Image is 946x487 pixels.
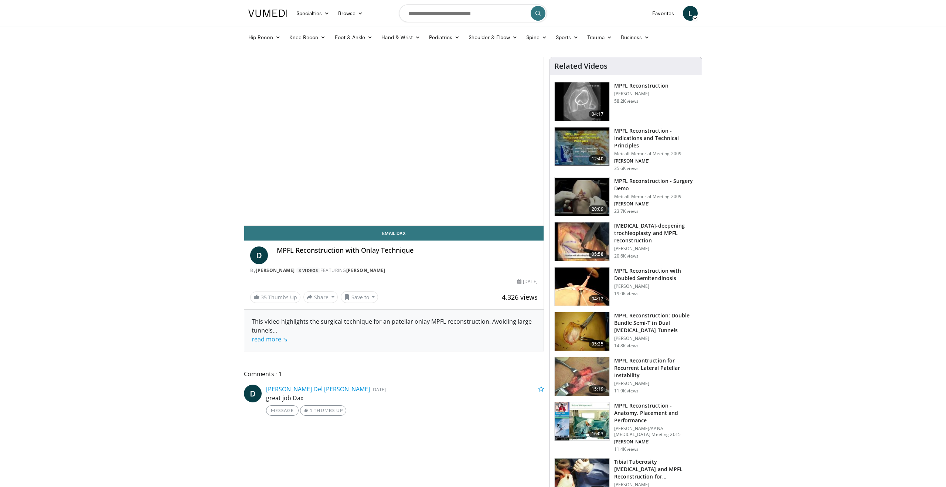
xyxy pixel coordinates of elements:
h3: MPFL Reconstruction - Surgery Demo [614,177,697,192]
p: [PERSON_NAME] [614,201,697,207]
p: [PERSON_NAME] [614,336,697,341]
a: Spine [522,30,551,45]
img: 642458_3.png.150x105_q85_crop-smart_upscale.jpg [555,127,609,166]
img: edmonds_3.png.150x105_q85_crop-smart_upscale.jpg [555,312,609,351]
a: Trauma [583,30,616,45]
a: 1 Thumbs Up [300,405,346,416]
p: 58.2K views [614,98,639,104]
p: [PERSON_NAME] [614,381,697,386]
img: VuMedi Logo [248,10,287,17]
a: [PERSON_NAME] [346,267,385,273]
a: Pediatrics [425,30,464,45]
a: 3 Videos [296,268,320,274]
div: By FEATURING [250,267,538,274]
a: Specialties [292,6,334,21]
h3: MPFL Reconstruction: Double Bundle Semi-T in Dual [MEDICAL_DATA] Tunnels [614,312,697,334]
p: [PERSON_NAME] [614,246,697,252]
p: 19.0K views [614,291,639,297]
img: aren_3.png.150x105_q85_crop-smart_upscale.jpg [555,178,609,216]
a: D [250,246,268,264]
h3: Tibial Tuberosity [MEDICAL_DATA] and MPFL Reconstruction for Patellofemor… [614,458,697,480]
a: 20:09 MPFL Reconstruction - Surgery Demo Metcalf Memorial Meeting 2009 [PERSON_NAME] 23.7K views [554,177,697,217]
a: D [244,385,262,402]
a: 15:19 MPFL Recontruction for Recurrent Lateral Patellar Instability [PERSON_NAME] 11.9K views [554,357,697,396]
a: 12:40 MPFL Reconstruction - Indications and Technical Principles Metcalf Memorial Meeting 2009 [P... [554,127,697,171]
p: [PERSON_NAME] [614,158,697,164]
span: 12:40 [589,155,606,163]
span: 20:09 [589,205,606,213]
h4: Related Videos [554,62,608,71]
span: 04:12 [589,295,606,303]
img: XzOTlMlQSGUnbGTX4xMDoxOjB1O8AjAz_1.150x105_q85_crop-smart_upscale.jpg [555,222,609,261]
span: 04:17 [589,110,606,118]
a: Shoulder & Elbow [464,30,522,45]
small: [DATE] [371,386,386,393]
img: 38434_0000_3.png.150x105_q85_crop-smart_upscale.jpg [555,82,609,121]
a: Sports [551,30,583,45]
a: 05:58 [MEDICAL_DATA]-deepening trochleoplasty and MPFL reconstruction [PERSON_NAME] 20.6K views [554,222,697,261]
a: Hand & Wrist [377,30,425,45]
video-js: Video Player [244,57,544,226]
span: 1 [310,408,313,413]
span: 35 [261,294,267,301]
a: 16:03 MPFL Reconstruction - Anatomy, Placement and Performance [PERSON_NAME]/AANA [MEDICAL_DATA] ... [554,402,697,452]
a: 04:17 MPFL Reconstruction [PERSON_NAME] 58.2K views [554,82,697,121]
a: Browse [334,6,368,21]
h3: MPFL Reconstruction with Doubled Semitendinosis [614,267,697,282]
a: Favorites [648,6,678,21]
img: 505043_3.png.150x105_q85_crop-smart_upscale.jpg [555,268,609,306]
a: Email Dax [244,226,544,241]
h3: MPFL Recontruction for Recurrent Lateral Patellar Instability [614,357,697,379]
h3: MPFL Reconstruction - Anatomy, Placement and Performance [614,402,697,424]
span: 05:25 [589,340,606,348]
a: 04:12 MPFL Reconstruction with Doubled Semitendinosis [PERSON_NAME] 19.0K views [554,267,697,306]
h4: MPFL Reconstruction with Onlay Technique [277,246,538,255]
a: Hip Recon [244,30,285,45]
a: Message [266,405,299,416]
a: read more ↘ [252,335,287,343]
p: 23.7K views [614,208,639,214]
p: [PERSON_NAME]/AANA [MEDICAL_DATA] Meeting 2015 [614,426,697,437]
p: [PERSON_NAME] [614,283,697,289]
p: 20.6K views [614,253,639,259]
h3: [MEDICAL_DATA]-deepening trochleoplasty and MPFL reconstruction [614,222,697,244]
p: 14.8K views [614,343,639,349]
a: 05:25 MPFL Reconstruction: Double Bundle Semi-T in Dual [MEDICAL_DATA] Tunnels [PERSON_NAME] 14.8... [554,312,697,351]
h3: MPFL Reconstruction [614,82,668,89]
button: Share [303,291,338,303]
span: 15:19 [589,385,606,393]
p: 11.9K views [614,388,639,394]
button: Save to [341,291,378,303]
span: 16:03 [589,430,606,437]
p: 11.4K views [614,446,639,452]
input: Search topics, interventions [399,4,547,22]
a: L [683,6,698,21]
a: Knee Recon [285,30,330,45]
a: 35 Thumbs Up [250,292,300,303]
p: [PERSON_NAME] [614,91,668,97]
p: great job Dax [266,394,544,402]
p: Metcalf Memorial Meeting 2009 [614,194,697,200]
span: 05:58 [589,251,606,258]
img: 272707_0003_1.png.150x105_q85_crop-smart_upscale.jpg [555,357,609,396]
img: 8a54a703-336b-4002-96ea-336e2ade4194.150x105_q85_crop-smart_upscale.jpg [555,402,609,441]
span: Comments 1 [244,369,544,379]
span: 4,326 views [502,293,538,302]
a: [PERSON_NAME] [256,267,295,273]
a: [PERSON_NAME] Del [PERSON_NAME] [266,385,370,393]
a: Foot & Ankle [330,30,377,45]
div: [DATE] [517,278,537,285]
span: ... [252,326,287,343]
div: This video highlights the surgical technique for an patellar onlay MPFL reconstruction. Avoiding ... [252,317,536,344]
a: Business [616,30,654,45]
p: Metcalf Memorial Meeting 2009 [614,151,697,157]
p: [PERSON_NAME] [614,439,697,445]
h3: MPFL Reconstruction - Indications and Technical Principles [614,127,697,149]
p: 35.6K views [614,166,639,171]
